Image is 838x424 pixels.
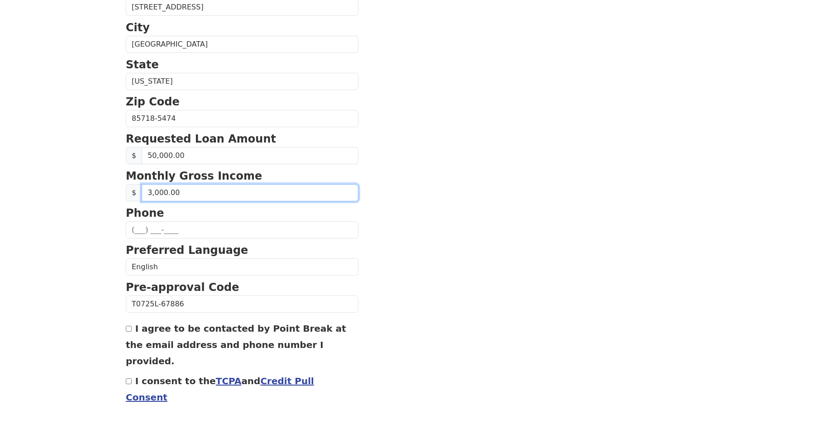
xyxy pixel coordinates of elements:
p: Monthly Gross Income [126,168,358,184]
strong: State [126,58,159,71]
strong: Requested Loan Amount [126,133,276,145]
input: (___) ___-____ [126,221,358,238]
input: Pre-approval Code [126,295,358,313]
input: 0.00 [142,184,358,201]
label: I consent to the and [126,376,314,403]
span: $ [126,147,142,164]
span: $ [126,184,142,201]
strong: City [126,21,150,34]
strong: Pre-approval Code [126,281,239,294]
input: City [126,36,358,53]
strong: Preferred Language [126,244,248,257]
strong: Zip Code [126,95,180,108]
label: I agree to be contacted by Point Break at the email address and phone number I provided. [126,323,346,367]
strong: Phone [126,207,164,219]
a: TCPA [216,376,242,386]
input: Zip Code [126,110,358,127]
input: Requested Loan Amount [142,147,358,164]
